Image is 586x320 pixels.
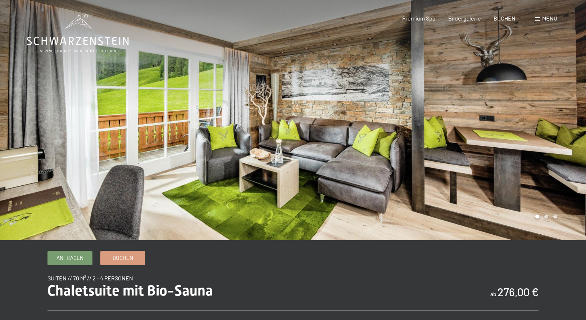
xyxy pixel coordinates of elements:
[498,285,539,298] b: 276,00 €
[448,15,481,22] a: Bildergalerie
[542,15,557,22] span: Menü
[47,275,133,281] span: Suiten // 70 m² // 2 - 4 Personen
[113,254,133,262] span: Buchen
[48,251,92,265] a: Anfragen
[101,251,145,265] a: Buchen
[490,290,496,297] span: ab
[56,254,83,262] span: Anfragen
[494,15,515,22] a: BUCHEN
[402,15,435,22] a: Premium Spa
[47,282,213,299] span: Chaletsuite mit Bio-Sauna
